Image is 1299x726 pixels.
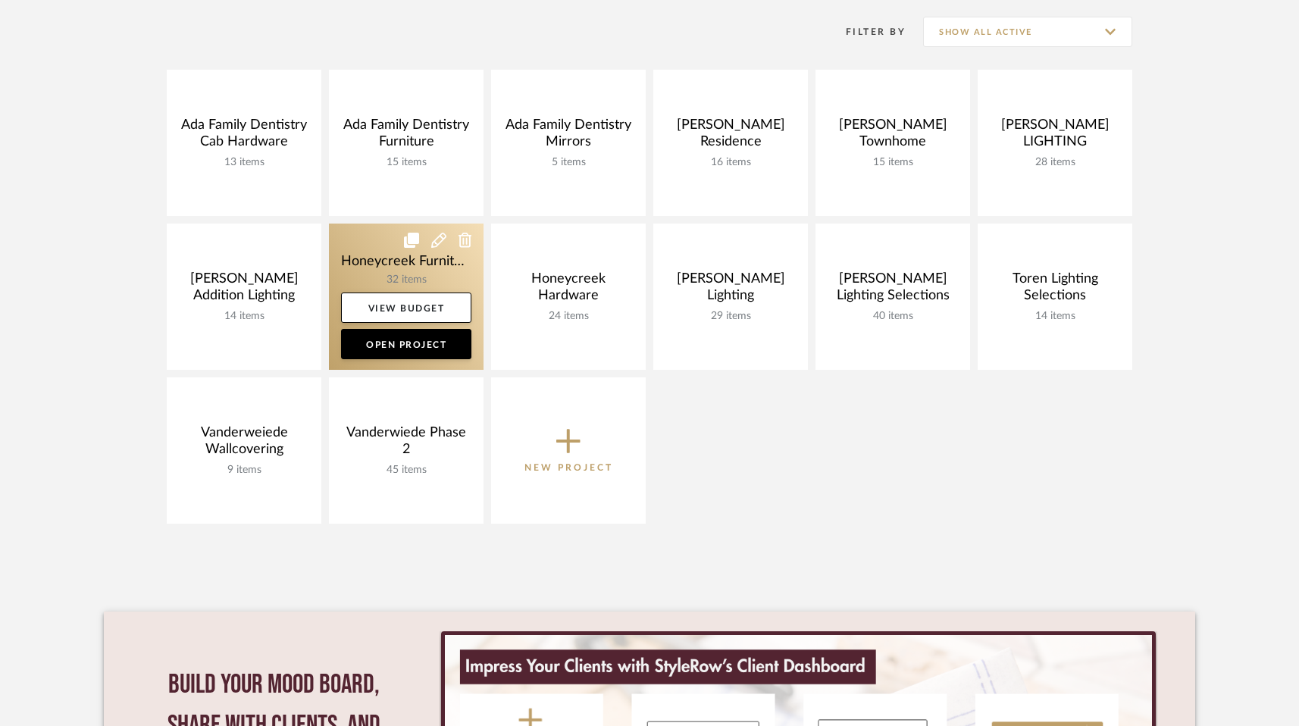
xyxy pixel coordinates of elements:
div: 28 items [990,156,1120,169]
div: [PERSON_NAME] Townhome [828,117,958,156]
div: 29 items [665,310,796,323]
div: Honeycreek Hardware [503,271,634,310]
div: 14 items [179,310,309,323]
div: 15 items [828,156,958,169]
a: View Budget [341,293,471,323]
div: [PERSON_NAME] Lighting [665,271,796,310]
div: Ada Family Dentistry Furniture [341,117,471,156]
p: New Project [524,460,613,475]
div: 14 items [990,310,1120,323]
a: Open Project [341,329,471,359]
div: Filter By [826,24,906,39]
div: 16 items [665,156,796,169]
div: Toren Lighting Selections [990,271,1120,310]
div: [PERSON_NAME] LIGHTING [990,117,1120,156]
div: 13 items [179,156,309,169]
div: 45 items [341,464,471,477]
div: 9 items [179,464,309,477]
div: [PERSON_NAME] Residence [665,117,796,156]
div: Ada Family Dentistry Cab Hardware [179,117,309,156]
div: 5 items [503,156,634,169]
div: 24 items [503,310,634,323]
div: [PERSON_NAME] Addition Lighting [179,271,309,310]
div: 15 items [341,156,471,169]
button: New Project [491,377,646,524]
div: Vanderweiede Wallcovering [179,424,309,464]
div: 40 items [828,310,958,323]
div: Vanderwiede Phase 2 [341,424,471,464]
div: Ada Family Dentistry Mirrors [503,117,634,156]
div: [PERSON_NAME] Lighting Selections [828,271,958,310]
